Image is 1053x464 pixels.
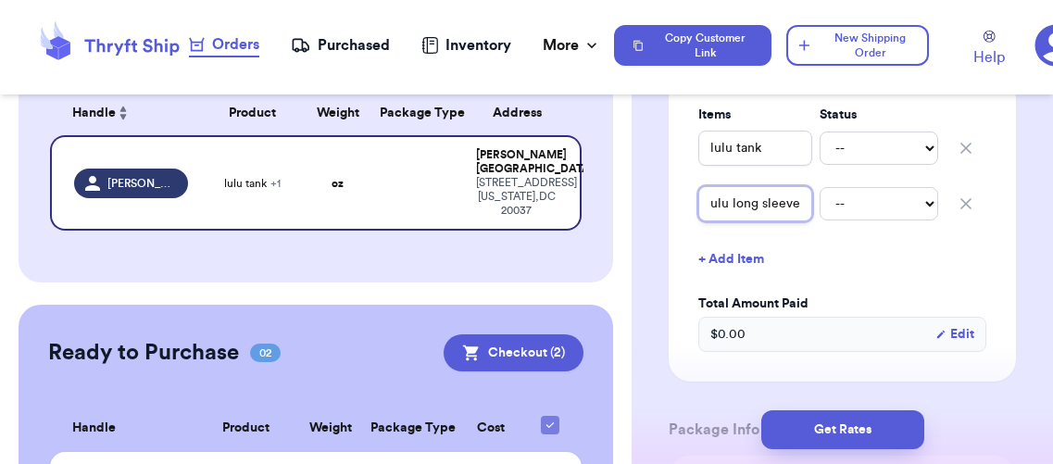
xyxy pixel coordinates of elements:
[199,91,306,135] th: Product
[116,102,131,124] button: Sort ascending
[189,33,259,56] div: Orders
[224,176,281,191] span: lulu tank
[189,33,259,57] a: Orders
[973,46,1005,69] span: Help
[476,148,558,176] div: [PERSON_NAME] [GEOGRAPHIC_DATA]
[421,34,511,56] a: Inventory
[72,104,116,123] span: Handle
[444,334,583,371] button: Checkout (2)
[72,419,116,438] span: Handle
[369,91,464,135] th: Package Type
[291,34,390,56] a: Purchased
[820,106,938,124] label: Status
[973,31,1005,69] a: Help
[614,25,771,66] button: Copy Customer Link
[250,344,281,362] span: 02
[306,91,370,135] th: Weight
[270,178,281,189] span: + 1
[359,405,452,452] th: Package Type
[332,178,344,189] strong: oz
[48,338,239,368] h2: Ready to Purchase
[476,176,558,218] div: [STREET_ADDRESS] [US_STATE] , DC 20037
[935,325,974,344] button: Edit
[698,295,986,313] label: Total Amount Paid
[710,325,746,344] span: $ 0.00
[107,176,177,191] span: [PERSON_NAME]
[698,106,812,124] label: Items
[691,239,994,280] button: + Add Item
[786,25,929,66] button: New Shipping Order
[194,405,297,452] th: Product
[543,34,601,56] div: More
[761,410,924,449] button: Get Rates
[298,405,360,452] th: Weight
[453,405,530,452] th: Cost
[465,91,582,135] th: Address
